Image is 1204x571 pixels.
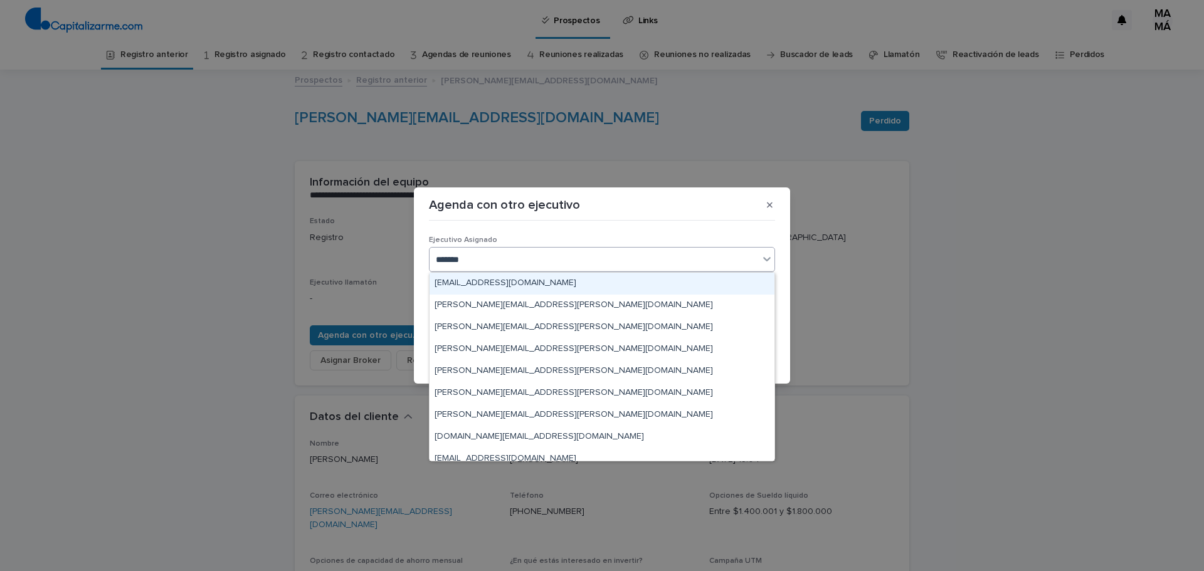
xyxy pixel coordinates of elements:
div: gonzalo.inostroza@capitalizarme.com [430,338,774,360]
font: Agenda con otro ejecutivo [429,199,580,211]
font: [PERSON_NAME][EMAIL_ADDRESS][PERSON_NAME][DOMAIN_NAME] [435,300,713,309]
div: gonzalo.cristi@capitalizarme.com [430,295,774,317]
font: [DOMAIN_NAME][EMAIL_ADDRESS][DOMAIN_NAME] [435,432,644,441]
font: [EMAIL_ADDRESS][DOMAIN_NAME] [435,454,576,463]
div: gonzalovilchesguzman@gmail.com [430,448,774,470]
font: [PERSON_NAME][EMAIL_ADDRESS][PERSON_NAME][DOMAIN_NAME] [435,322,713,331]
font: [PERSON_NAME][EMAIL_ADDRESS][PERSON_NAME][DOMAIN_NAME] [435,344,713,353]
div: gonzalo.estrada.monroy1@gmail.com [430,317,774,338]
font: [PERSON_NAME][EMAIL_ADDRESS][PERSON_NAME][DOMAIN_NAME] [435,388,713,397]
div: gonzalo.olivares@capitalizarme.com [430,360,774,382]
font: [EMAIL_ADDRESS][DOMAIN_NAME] [435,278,576,287]
div: cuevasgonzalo31@gmail.com [430,273,774,295]
div: gonzalo.simon@capitalizarme.com [430,404,774,426]
div: gonzalo.quilodran@capitalizarme.com [430,382,774,404]
div: gonzaloramos.info@gmail.com [430,426,774,448]
font: [PERSON_NAME][EMAIL_ADDRESS][PERSON_NAME][DOMAIN_NAME] [435,410,713,419]
font: [PERSON_NAME][EMAIL_ADDRESS][PERSON_NAME][DOMAIN_NAME] [435,366,713,375]
font: Ejecutivo Asignado [429,236,497,244]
